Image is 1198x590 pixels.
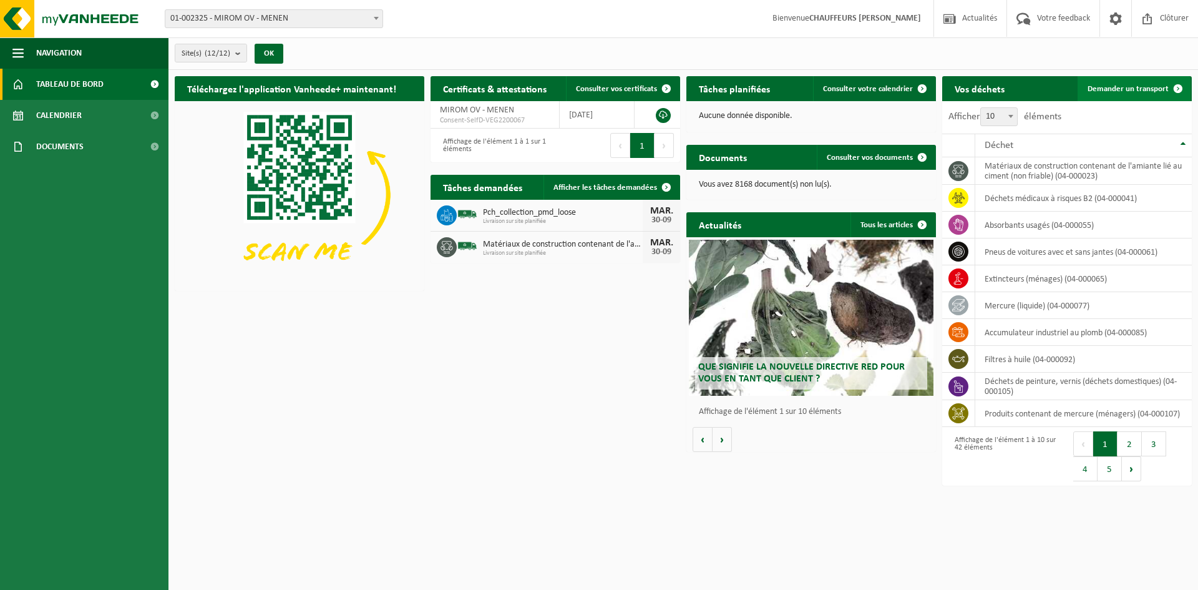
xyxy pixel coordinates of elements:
a: Tous les articles [850,212,935,237]
td: absorbants usagés (04-000055) [975,212,1192,238]
div: 30-09 [649,248,674,257]
div: MAR. [649,238,674,248]
count: (12/12) [205,49,230,57]
span: MIROM OV - MENEN [440,106,514,115]
button: 1 [630,133,655,158]
span: Afficher les tâches demandées [553,184,657,192]
span: Livraison sur site planifiée [483,218,643,225]
span: Documents [36,131,84,162]
span: 10 [981,108,1017,125]
button: Site(s)(12/12) [175,44,247,62]
div: Affichage de l'élément 1 à 1 sur 1 éléments [437,132,549,159]
span: Que signifie la nouvelle directive RED pour vous en tant que client ? [698,362,905,384]
div: Affichage de l'élément 1 à 10 sur 42 éléments [948,430,1061,483]
span: Demander un transport [1088,85,1169,93]
td: produits contenant de mercure (ménagers) (04-000107) [975,400,1192,427]
div: 30-09 [649,216,674,225]
span: 10 [980,107,1018,126]
a: Demander un transport [1078,76,1191,101]
a: Consulter votre calendrier [813,76,935,101]
span: Site(s) [182,44,230,63]
button: 4 [1073,456,1098,481]
h2: Vos déchets [942,76,1017,101]
span: Navigation [36,37,82,69]
span: Consulter votre calendrier [823,85,913,93]
td: extincteurs (ménages) (04-000065) [975,265,1192,292]
td: pneus de voitures avec et sans jantes (04-000061) [975,238,1192,265]
p: Affichage de l'élément 1 sur 10 éléments [699,408,930,416]
span: Consent-SelfD-VEG2200067 [440,116,550,125]
button: Next [1122,456,1141,481]
h2: Téléchargez l'application Vanheede+ maintenant! [175,76,409,101]
button: 3 [1142,431,1166,456]
label: Afficher éléments [948,112,1061,122]
span: Consulter vos documents [827,154,913,162]
button: Volgende [713,427,732,452]
h2: Actualités [686,212,754,237]
span: Pch_collection_pmd_loose [483,208,643,218]
a: Que signifie la nouvelle directive RED pour vous en tant que client ? [689,240,933,396]
span: Déchet [985,140,1013,150]
span: Tableau de bord [36,69,104,100]
span: Livraison sur site planifiée [483,250,643,257]
td: [DATE] [560,101,635,129]
td: mercure (liquide) (04-000077) [975,292,1192,319]
button: Vorige [693,427,713,452]
img: Download de VHEPlus App [175,101,424,288]
td: matériaux de construction contenant de l'amiante lié au ciment (non friable) (04-000023) [975,157,1192,185]
p: Aucune donnée disponible. [699,112,923,120]
button: OK [255,44,283,64]
h2: Certificats & attestations [431,76,559,101]
span: 01-002325 - MIROM OV - MENEN [165,10,382,27]
button: Previous [610,133,630,158]
span: Matériaux de construction contenant de l'amiante lié au ciment (non friable) [483,240,643,250]
td: filtres à huile (04-000092) [975,346,1192,373]
h2: Documents [686,145,759,169]
span: 01-002325 - MIROM OV - MENEN [165,9,383,28]
a: Consulter vos certificats [566,76,679,101]
h2: Tâches demandées [431,175,535,199]
td: accumulateur industriel au plomb (04-000085) [975,319,1192,346]
h2: Tâches planifiées [686,76,782,101]
button: Next [655,133,674,158]
strong: CHAUFFEURS [PERSON_NAME] [809,14,921,23]
button: 2 [1118,431,1142,456]
div: MAR. [649,206,674,216]
img: BL-SO-LV [457,235,478,257]
a: Consulter vos documents [817,145,935,170]
td: déchets de peinture, vernis (déchets domestiques) (04-000105) [975,373,1192,400]
p: Vous avez 8168 document(s) non lu(s). [699,180,923,189]
button: 5 [1098,456,1122,481]
button: 1 [1093,431,1118,456]
img: BL-SO-LV [457,204,478,225]
span: Calendrier [36,100,82,131]
span: Consulter vos certificats [576,85,657,93]
a: Afficher les tâches demandées [543,175,679,200]
button: Previous [1073,431,1093,456]
td: déchets médicaux à risques B2 (04-000041) [975,185,1192,212]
